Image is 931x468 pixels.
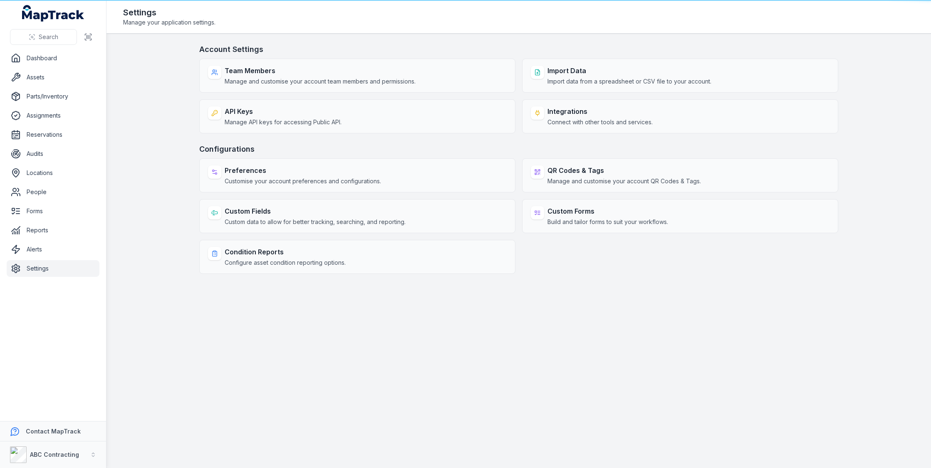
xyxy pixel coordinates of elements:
[225,165,381,175] strong: Preferences
[522,59,838,93] a: Import DataImport data from a spreadsheet or CSV file to your account.
[547,218,668,226] span: Build and tailor forms to suit your workflows.
[199,99,515,133] a: API KeysManage API keys for accessing Public API.
[123,18,215,27] span: Manage your application settings.
[7,107,99,124] a: Assignments
[7,145,99,162] a: Audits
[225,206,406,216] strong: Custom Fields
[199,240,515,274] a: Condition ReportsConfigure asset condition reporting options.
[7,184,99,200] a: People
[199,44,838,55] h3: Account Settings
[547,106,653,116] strong: Integrations
[199,158,515,192] a: PreferencesCustomise your account preferences and configurations.
[7,126,99,143] a: Reservations
[7,203,99,219] a: Forms
[225,259,346,267] span: Configure asset condition reporting options.
[547,177,701,185] span: Manage and customise your account QR Codes & Tags.
[225,106,342,116] strong: API Keys
[30,451,79,458] strong: ABC Contracting
[22,5,84,22] a: MapTrack
[10,29,77,45] button: Search
[7,222,99,239] a: Reports
[225,77,416,86] span: Manage and customise your account team members and permissions.
[547,66,711,76] strong: Import Data
[123,7,215,18] h2: Settings
[547,118,653,126] span: Connect with other tools and services.
[7,69,99,86] a: Assets
[522,99,838,133] a: IntegrationsConnect with other tools and services.
[39,33,58,41] span: Search
[547,206,668,216] strong: Custom Forms
[7,260,99,277] a: Settings
[7,241,99,258] a: Alerts
[7,165,99,181] a: Locations
[225,218,406,226] span: Custom data to allow for better tracking, searching, and reporting.
[225,118,342,126] span: Manage API keys for accessing Public API.
[7,50,99,67] a: Dashboard
[199,199,515,233] a: Custom FieldsCustom data to allow for better tracking, searching, and reporting.
[7,88,99,105] a: Parts/Inventory
[199,143,838,155] h3: Configurations
[522,199,838,233] a: Custom FormsBuild and tailor forms to suit your workflows.
[26,428,81,435] strong: Contact MapTrack
[547,77,711,86] span: Import data from a spreadsheet or CSV file to your account.
[522,158,838,192] a: QR Codes & TagsManage and customise your account QR Codes & Tags.
[547,165,701,175] strong: QR Codes & Tags
[225,66,416,76] strong: Team Members
[225,247,346,257] strong: Condition Reports
[225,177,381,185] span: Customise your account preferences and configurations.
[199,59,515,93] a: Team MembersManage and customise your account team members and permissions.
